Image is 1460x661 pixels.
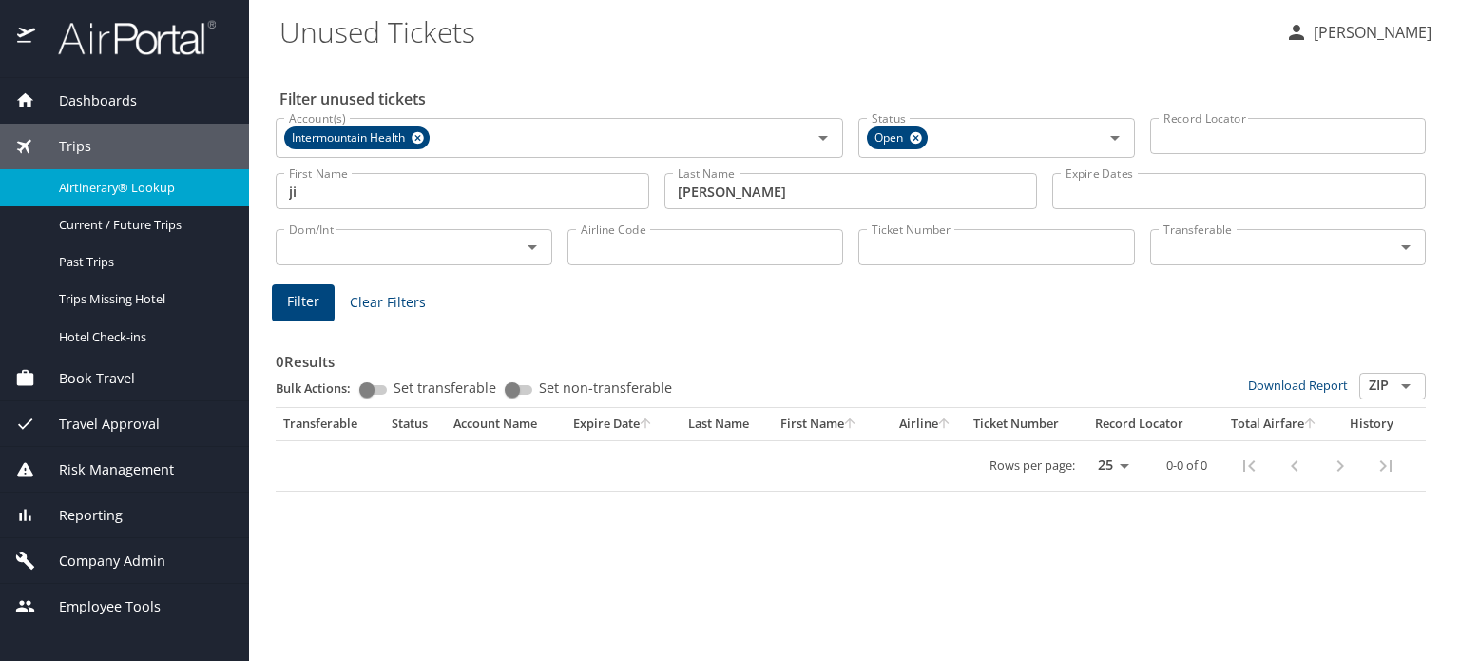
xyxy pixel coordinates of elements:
[35,596,161,617] span: Employee Tools
[844,418,857,431] button: sort
[283,416,376,433] div: Transferable
[35,551,165,572] span: Company Admin
[1166,459,1207,472] p: 0-0 of 0
[35,459,174,480] span: Risk Management
[276,340,1426,373] h3: 0 Results
[1393,234,1419,261] button: Open
[989,459,1075,472] p: Rows per page:
[1308,21,1431,44] p: [PERSON_NAME]
[59,290,226,308] span: Trips Missing Hotel
[284,126,430,149] div: Intermountain Health
[1083,452,1136,480] select: rows per page
[446,408,566,440] th: Account Name
[279,2,1270,61] h1: Unused Tickets
[37,19,216,56] img: airportal-logo.png
[59,216,226,234] span: Current / Future Trips
[35,414,160,435] span: Travel Approval
[35,368,135,389] span: Book Travel
[539,381,672,395] span: Set non-transferable
[59,328,226,346] span: Hotel Check-ins
[938,418,951,431] button: sort
[966,408,1087,440] th: Ticket Number
[342,285,433,321] button: Clear Filters
[1087,408,1213,440] th: Record Locator
[884,408,966,440] th: Airline
[384,408,446,440] th: Status
[35,90,137,111] span: Dashboards
[867,128,914,148] span: Open
[284,128,416,148] span: Intermountain Health
[394,381,496,395] span: Set transferable
[276,379,366,397] p: Bulk Actions:
[810,125,836,151] button: Open
[59,179,226,197] span: Airtinerary® Lookup
[640,418,653,431] button: sort
[17,19,37,56] img: icon-airportal.png
[279,84,1430,114] h2: Filter unused tickets
[272,284,335,321] button: Filter
[566,408,681,440] th: Expire Date
[1277,15,1439,49] button: [PERSON_NAME]
[773,408,884,440] th: First Name
[59,253,226,271] span: Past Trips
[35,505,123,526] span: Reporting
[519,234,546,261] button: Open
[1393,373,1419,399] button: Open
[350,291,426,315] span: Clear Filters
[1102,125,1128,151] button: Open
[1248,377,1348,394] a: Download Report
[276,408,1426,492] table: custom pagination table
[1304,418,1317,431] button: sort
[287,290,319,314] span: Filter
[1213,408,1335,440] th: Total Airfare
[1336,408,1408,440] th: History
[681,408,773,440] th: Last Name
[867,126,928,149] div: Open
[35,136,91,157] span: Trips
